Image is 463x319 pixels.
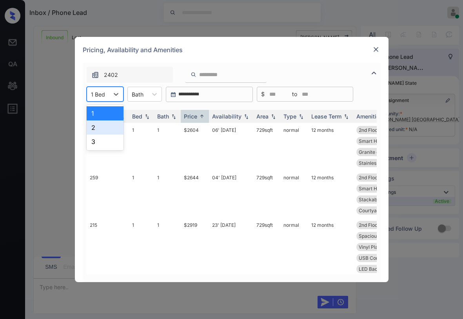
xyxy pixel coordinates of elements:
td: 1 [129,123,154,170]
span: USB Compatible ... [359,255,400,261]
img: sorting [143,114,151,119]
img: icon-zuma [369,68,379,78]
td: $2919 [181,218,209,287]
span: Vinyl Plank - R... [359,244,395,250]
img: close [372,46,380,53]
div: Type [283,113,296,120]
td: 12 months [308,170,353,218]
td: normal [280,218,308,287]
span: Stainless Steel... [359,160,395,166]
span: to [292,90,297,98]
div: 3 [87,135,123,149]
td: 1 [154,218,181,287]
td: $2604 [181,123,209,170]
img: icon-zuma [91,71,99,79]
div: Price [184,113,197,120]
span: 2nd Floor [359,175,379,180]
span: Stackable washe... [359,197,400,202]
td: 259 [87,170,129,218]
img: sorting [198,113,206,119]
td: 1 [154,123,181,170]
td: normal [280,123,308,170]
td: 1 [154,170,181,218]
div: Bed [132,113,142,120]
td: 729 sqft [253,218,280,287]
td: 23' [DATE] [209,218,253,287]
span: Smart Home Lock [359,186,399,191]
div: Pricing, Availability and Amenities [75,37,389,63]
div: 1 [87,106,123,120]
td: 06' [DATE] [209,123,253,170]
div: Amenities [356,113,383,120]
div: Availability [212,113,241,120]
img: sorting [342,114,350,119]
span: 2nd Floor [359,222,379,228]
img: sorting [269,114,277,119]
span: Smart Home Lock [359,138,399,144]
img: sorting [242,114,250,119]
div: 2 [87,120,123,135]
span: Spacious Closet [359,233,394,239]
td: $2644 [181,170,209,218]
span: Courtyard View [359,208,394,213]
span: 2nd Floor [359,127,379,133]
img: sorting [170,114,178,119]
span: Granite counter... [359,149,397,155]
span: $ [261,90,265,98]
td: 215 [87,218,129,287]
td: normal [280,170,308,218]
div: Area [256,113,269,120]
td: 1 [129,218,154,287]
div: Lease Term [311,113,341,120]
td: 12 months [308,123,353,170]
img: sorting [297,114,305,119]
img: icon-zuma [191,71,196,78]
td: 12 months [308,218,353,287]
div: Bath [157,113,169,120]
td: 729 sqft [253,170,280,218]
td: 1 [129,170,154,218]
td: 729 sqft [253,123,280,170]
td: 04' [DATE] [209,170,253,218]
span: LED Back-lit Mi... [359,266,396,272]
span: 2402 [104,71,118,79]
